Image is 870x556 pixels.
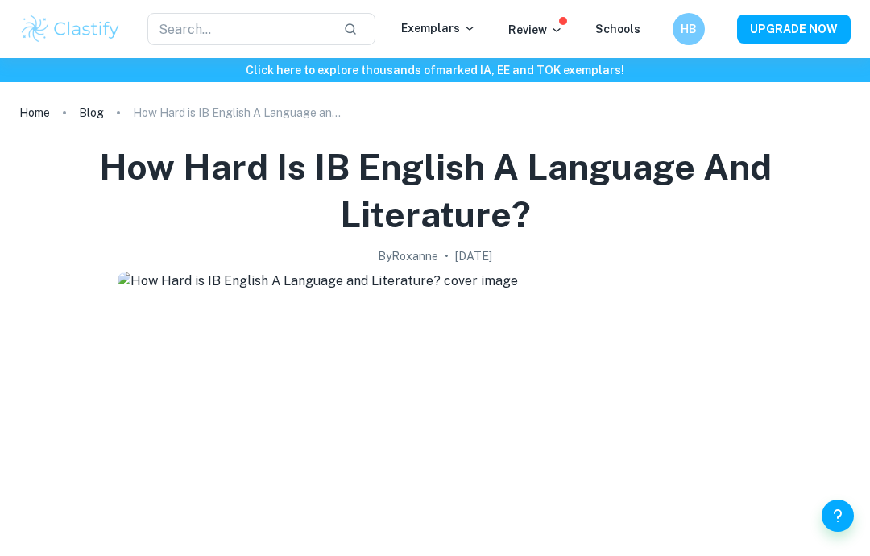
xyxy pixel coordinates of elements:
[39,143,831,238] h1: How Hard is IB English A Language and Literature?
[133,104,342,122] p: How Hard is IB English A Language and Literature?
[3,61,867,79] h6: Click here to explore thousands of marked IA, EE and TOK exemplars !
[595,23,640,35] a: Schools
[378,247,438,265] h2: By Roxanne
[445,247,449,265] p: •
[401,19,476,37] p: Exemplars
[19,13,122,45] img: Clastify logo
[19,102,50,124] a: Home
[737,15,851,44] button: UPGRADE NOW
[508,21,563,39] p: Review
[680,20,698,38] h6: HB
[147,13,331,45] input: Search...
[79,102,104,124] a: Blog
[673,13,705,45] button: HB
[822,500,854,532] button: Help and Feedback
[455,247,492,265] h2: [DATE]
